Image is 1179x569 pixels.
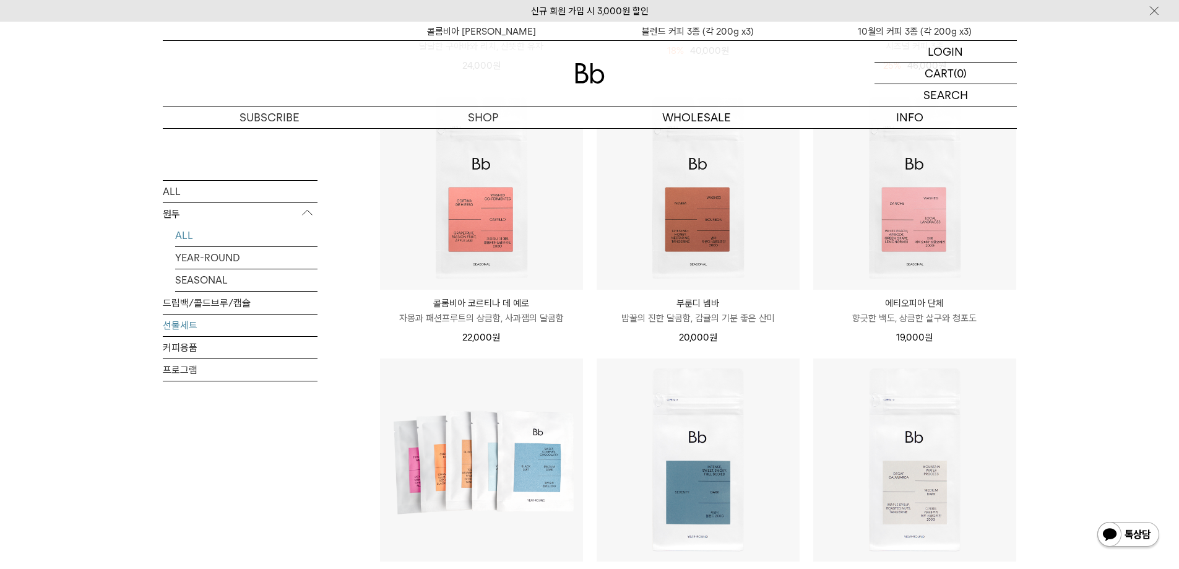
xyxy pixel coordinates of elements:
[954,63,967,84] p: (0)
[175,269,317,290] a: SEASONAL
[597,311,800,326] p: 밤꿀의 진한 달콤함, 감귤의 기분 좋은 산미
[163,292,317,313] a: 드립백/콜드브루/캡슐
[923,84,968,106] p: SEARCH
[175,246,317,268] a: YEAR-ROUND
[597,296,800,311] p: 부룬디 넴바
[462,332,500,343] span: 22,000
[531,6,649,17] a: 신규 회원 가입 시 3,000원 할인
[597,87,800,290] img: 부룬디 넴바
[492,332,500,343] span: 원
[163,106,376,128] a: SUBSCRIBE
[896,332,933,343] span: 19,000
[679,332,717,343] span: 20,000
[175,224,317,246] a: ALL
[575,63,605,84] img: 로고
[813,87,1016,290] img: 에티오피아 단체
[597,296,800,326] a: 부룬디 넴바 밤꿀의 진한 달콤함, 감귤의 기분 좋은 산미
[163,336,317,358] a: 커피용품
[380,358,583,562] img: Bb 샘플 세트
[925,332,933,343] span: 원
[803,106,1017,128] p: INFO
[163,202,317,225] p: 원두
[590,106,803,128] p: WHOLESALE
[875,41,1017,63] a: LOGIN
[813,358,1016,562] img: 페루 디카페인
[163,358,317,380] a: 프로그램
[925,63,954,84] p: CART
[380,87,583,290] img: 콜롬비아 코르티나 데 예로
[380,296,583,311] p: 콜롬비아 코르티나 데 예로
[813,311,1016,326] p: 향긋한 백도, 상큼한 살구와 청포도
[813,296,1016,311] p: 에티오피아 단체
[597,358,800,562] img: 세븐티
[813,296,1016,326] a: 에티오피아 단체 향긋한 백도, 상큼한 살구와 청포도
[875,63,1017,84] a: CART (0)
[928,41,963,62] p: LOGIN
[380,311,583,326] p: 자몽과 패션프루트의 상큼함, 사과잼의 달콤함
[1096,521,1160,550] img: 카카오톡 채널 1:1 채팅 버튼
[163,314,317,336] a: 선물세트
[380,296,583,326] a: 콜롬비아 코르티나 데 예로 자몽과 패션프루트의 상큼함, 사과잼의 달콤함
[163,180,317,202] a: ALL
[376,106,590,128] a: SHOP
[709,332,717,343] span: 원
